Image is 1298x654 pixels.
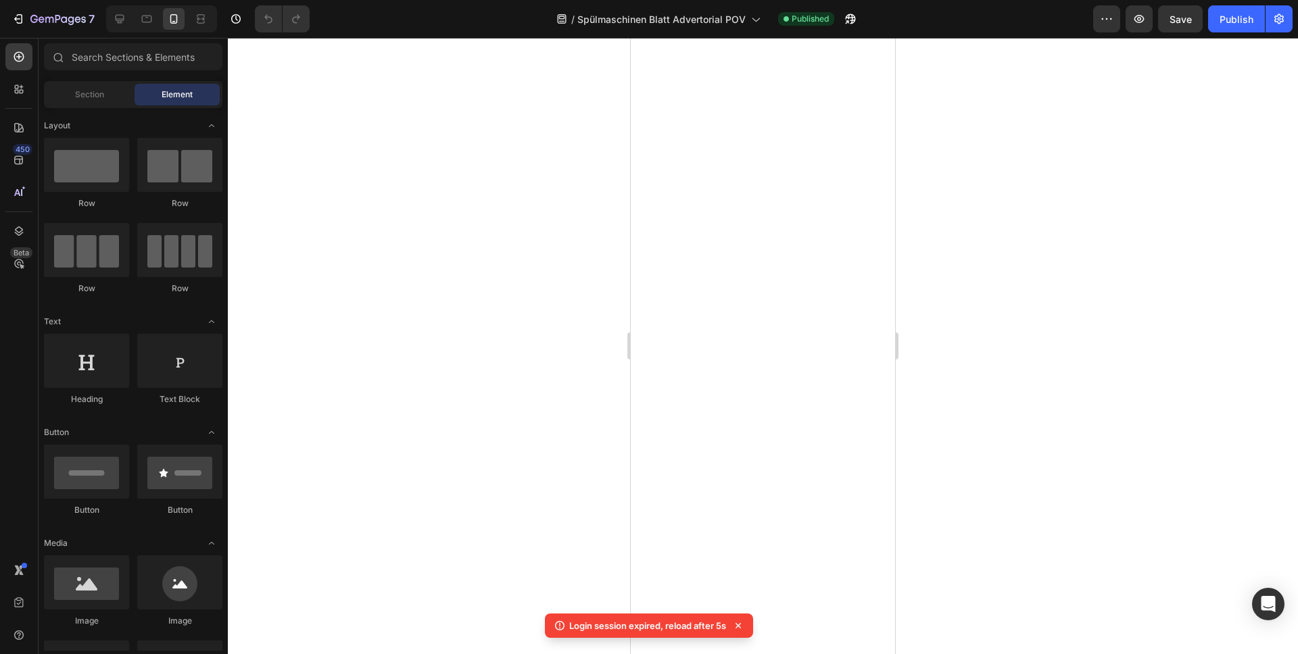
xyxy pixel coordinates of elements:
span: Spülmaschinen Blatt Advertorial POV [577,12,746,26]
button: Save [1158,5,1203,32]
div: Row [137,197,222,209]
p: 7 [89,11,95,27]
div: 450 [13,144,32,155]
span: Toggle open [201,422,222,443]
button: 7 [5,5,101,32]
span: Toggle open [201,532,222,554]
span: Published [792,13,829,25]
span: Layout [44,120,70,132]
span: / [571,12,575,26]
iframe: Design area [631,38,895,654]
span: Toggle open [201,311,222,332]
span: Text [44,316,61,328]
div: Open Intercom Messenger [1252,588,1284,620]
div: Beta [10,247,32,258]
div: Row [44,197,129,209]
span: Element [162,89,193,101]
input: Search Sections & Elements [44,43,222,70]
div: Image [44,615,129,627]
div: Button [137,504,222,516]
button: Publish [1208,5,1265,32]
div: Row [44,282,129,295]
div: Publish [1220,12,1253,26]
span: Toggle open [201,115,222,136]
span: Media [44,537,68,549]
div: Undo/Redo [255,5,310,32]
span: Button [44,426,69,438]
div: Heading [44,393,129,405]
div: Text Block [137,393,222,405]
span: Save [1170,14,1192,25]
div: Row [137,282,222,295]
div: Image [137,615,222,627]
p: Login session expired, reload after 5s [569,619,726,632]
span: Section [75,89,104,101]
div: Button [44,504,129,516]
